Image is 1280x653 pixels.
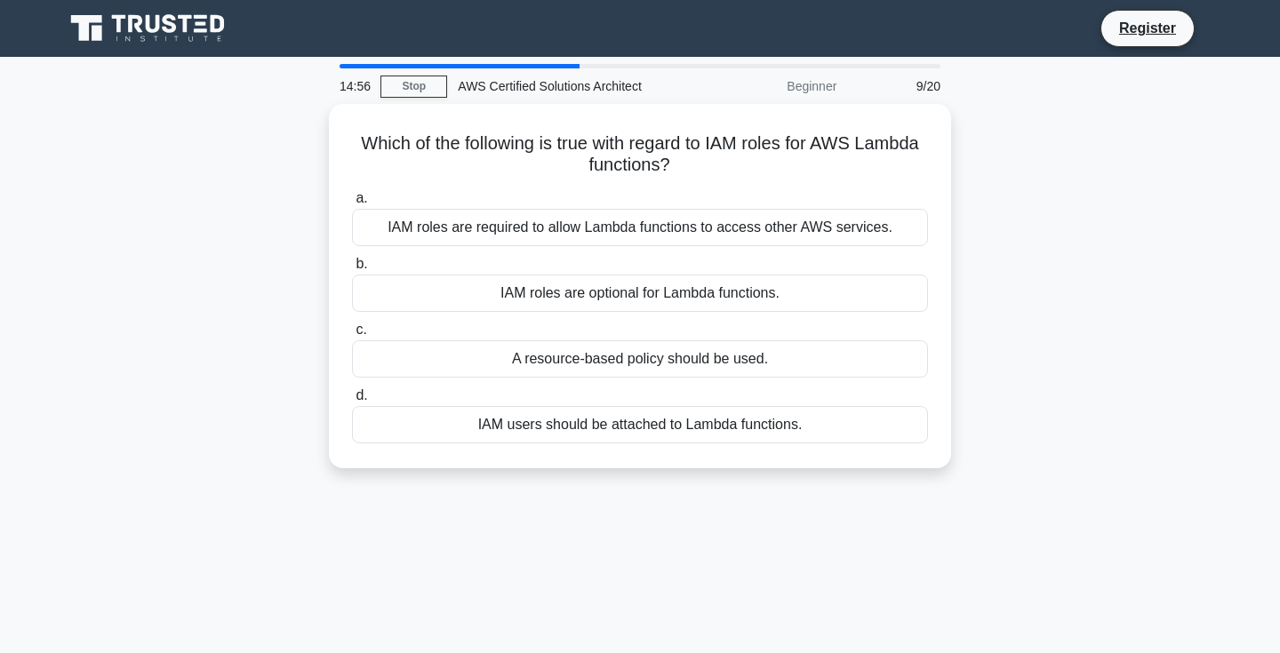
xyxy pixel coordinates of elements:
div: IAM roles are required to allow Lambda functions to access other AWS services. [352,209,928,246]
div: AWS Certified Solutions Architect [447,68,692,104]
div: IAM users should be attached to Lambda functions. [352,406,928,443]
span: a. [356,190,367,205]
span: b. [356,256,367,271]
a: Stop [380,76,447,98]
div: Beginner [692,68,847,104]
div: A resource-based policy should be used. [352,340,928,378]
div: IAM roles are optional for Lambda functions. [352,275,928,312]
span: d. [356,387,367,402]
div: 9/20 [847,68,951,104]
h5: Which of the following is true with regard to IAM roles for AWS Lambda functions? [350,132,930,177]
a: Register [1108,17,1187,39]
span: c. [356,322,366,337]
div: 14:56 [329,68,380,104]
